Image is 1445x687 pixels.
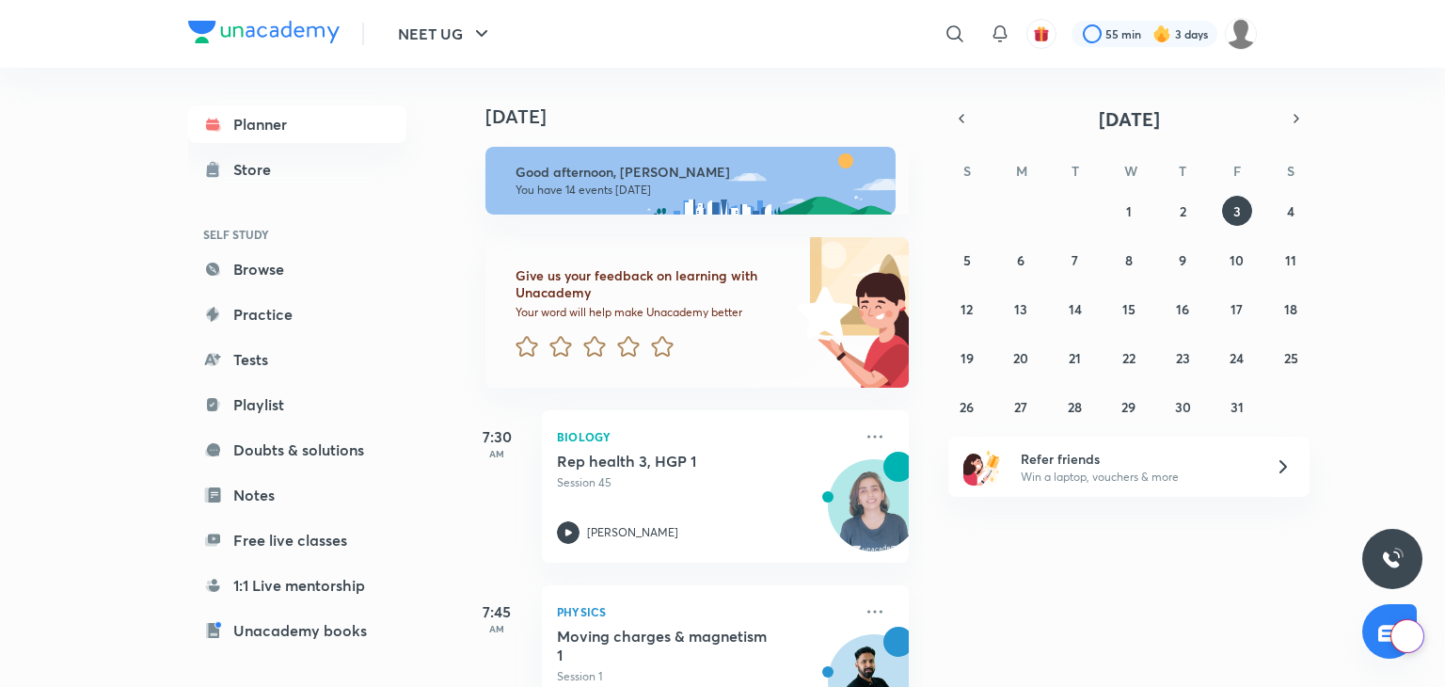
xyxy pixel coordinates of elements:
abbr: October 22, 2025 [1122,349,1135,367]
p: Win a laptop, vouchers & more [1021,469,1252,486]
img: Sakshi [1225,18,1257,50]
img: referral [963,448,1001,486]
a: Company Logo [188,21,340,48]
button: October 29, 2025 [1114,391,1144,422]
h6: Give us your feedback on learning with Unacademy [516,267,790,301]
a: Free live classes [188,521,406,559]
button: October 24, 2025 [1222,343,1252,373]
abbr: October 17, 2025 [1231,300,1243,318]
button: October 25, 2025 [1276,343,1306,373]
button: October 8, 2025 [1114,245,1144,275]
abbr: October 13, 2025 [1014,300,1027,318]
abbr: October 29, 2025 [1121,398,1135,416]
h5: 7:30 [459,425,534,448]
button: October 1, 2025 [1114,196,1144,226]
abbr: October 4, 2025 [1287,202,1294,220]
p: Session 1 [557,668,852,685]
button: October 20, 2025 [1006,343,1036,373]
a: Tests [188,341,406,378]
button: October 18, 2025 [1276,294,1306,324]
abbr: Sunday [963,162,971,180]
button: October 6, 2025 [1006,245,1036,275]
abbr: October 20, 2025 [1013,349,1028,367]
h5: 7:45 [459,600,534,623]
a: Planner [188,105,406,143]
button: October 13, 2025 [1006,294,1036,324]
abbr: Monday [1016,162,1027,180]
button: October 21, 2025 [1060,343,1090,373]
p: Your word will help make Unacademy better [516,305,790,320]
button: October 9, 2025 [1167,245,1198,275]
abbr: October 6, 2025 [1017,251,1024,269]
button: October 4, 2025 [1276,196,1306,226]
img: afternoon [485,147,896,215]
a: Playlist [188,386,406,423]
a: Notes [188,476,406,514]
h6: Good afternoon, [PERSON_NAME] [516,164,879,181]
button: October 19, 2025 [952,343,982,373]
abbr: Wednesday [1124,162,1137,180]
h5: Rep health 3, HGP 1 [557,452,791,471]
a: Browse [188,250,406,288]
img: ttu [1381,548,1404,570]
button: October 17, 2025 [1222,294,1252,324]
button: October 11, 2025 [1276,245,1306,275]
abbr: Thursday [1179,162,1186,180]
abbr: October 12, 2025 [961,300,973,318]
button: October 2, 2025 [1167,196,1198,226]
abbr: October 10, 2025 [1230,251,1244,269]
button: October 23, 2025 [1167,343,1198,373]
abbr: Saturday [1287,162,1294,180]
button: October 12, 2025 [952,294,982,324]
button: NEET UG [387,15,504,53]
abbr: October 16, 2025 [1176,300,1189,318]
abbr: October 18, 2025 [1284,300,1297,318]
button: October 15, 2025 [1114,294,1144,324]
abbr: October 3, 2025 [1233,202,1241,220]
img: feedback_image [733,237,909,388]
p: You have 14 events [DATE] [516,183,879,198]
abbr: October 24, 2025 [1230,349,1244,367]
abbr: October 1, 2025 [1126,202,1132,220]
abbr: Friday [1233,162,1241,180]
img: avatar [1033,25,1050,42]
abbr: October 2, 2025 [1180,202,1186,220]
abbr: October 30, 2025 [1175,398,1191,416]
abbr: October 21, 2025 [1069,349,1081,367]
p: Session 45 [557,474,852,491]
a: Doubts & solutions [188,431,406,469]
button: October 14, 2025 [1060,294,1090,324]
button: October 30, 2025 [1167,391,1198,422]
button: avatar [1026,19,1056,49]
abbr: October 5, 2025 [963,251,971,269]
abbr: October 23, 2025 [1176,349,1190,367]
p: Physics [557,600,852,623]
button: October 5, 2025 [952,245,982,275]
button: October 26, 2025 [952,391,982,422]
button: October 27, 2025 [1006,391,1036,422]
a: Practice [188,296,406,333]
abbr: October 27, 2025 [1014,398,1027,416]
abbr: October 25, 2025 [1284,349,1298,367]
a: 1:1 Live mentorship [188,567,406,604]
h4: [DATE] [485,105,928,128]
abbr: October 19, 2025 [961,349,974,367]
abbr: October 9, 2025 [1179,251,1186,269]
h6: SELF STUDY [188,218,406,250]
img: Company Logo [188,21,340,43]
abbr: October 11, 2025 [1285,251,1296,269]
button: October 10, 2025 [1222,245,1252,275]
button: October 16, 2025 [1167,294,1198,324]
abbr: October 28, 2025 [1068,398,1082,416]
button: October 22, 2025 [1114,343,1144,373]
h5: Moving charges & magnetism 1 [557,627,791,664]
h6: Refer friends [1021,449,1252,469]
p: [PERSON_NAME] [587,524,678,541]
button: October 28, 2025 [1060,391,1090,422]
abbr: October 8, 2025 [1125,251,1133,269]
button: October 3, 2025 [1222,196,1252,226]
img: Avatar [829,470,919,560]
abbr: October 14, 2025 [1069,300,1082,318]
abbr: October 31, 2025 [1231,398,1244,416]
abbr: Tuesday [1072,162,1079,180]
